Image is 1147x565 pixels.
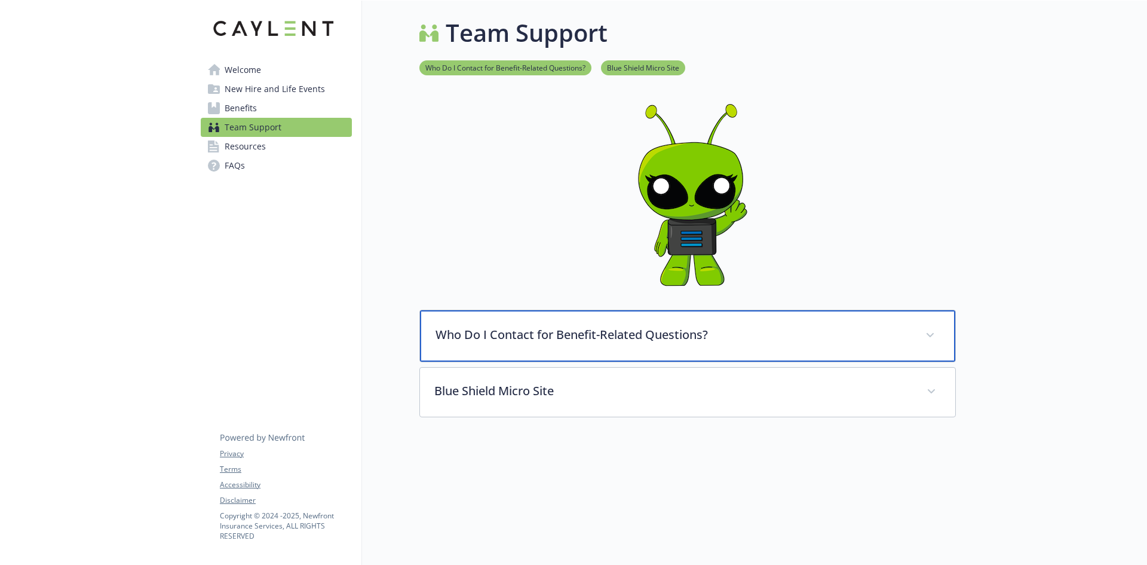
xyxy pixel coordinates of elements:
h1: Team Support [446,15,608,51]
p: Blue Shield Micro Site [434,382,912,400]
a: FAQs [201,156,352,175]
a: Resources [201,137,352,156]
div: Who Do I Contact for Benefit-Related Questions? [420,310,955,362]
a: Disclaimer [220,495,351,506]
span: New Hire and Life Events [225,80,325,99]
span: Team Support [225,118,281,137]
a: New Hire and Life Events [201,80,352,99]
span: Benefits [225,99,257,118]
p: Copyright © 2024 - 2025 , Newfront Insurance Services, ALL RIGHTS RESERVED [220,511,351,541]
span: Resources [225,137,266,156]
a: Who Do I Contact for Benefit-Related Questions? [419,62,591,73]
a: Team Support [201,118,352,137]
a: Blue Shield Micro Site [601,62,685,73]
a: Accessibility [220,480,351,490]
a: Welcome [201,60,352,80]
span: Welcome [225,60,261,80]
a: Terms [220,464,351,475]
a: Privacy [220,448,351,459]
a: Benefits [201,99,352,118]
div: Blue Shield Micro Site [420,368,955,417]
span: FAQs [225,156,245,175]
img: team support page banner [620,99,756,291]
p: Who Do I Contact for Benefit-Related Questions? [436,326,911,344]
